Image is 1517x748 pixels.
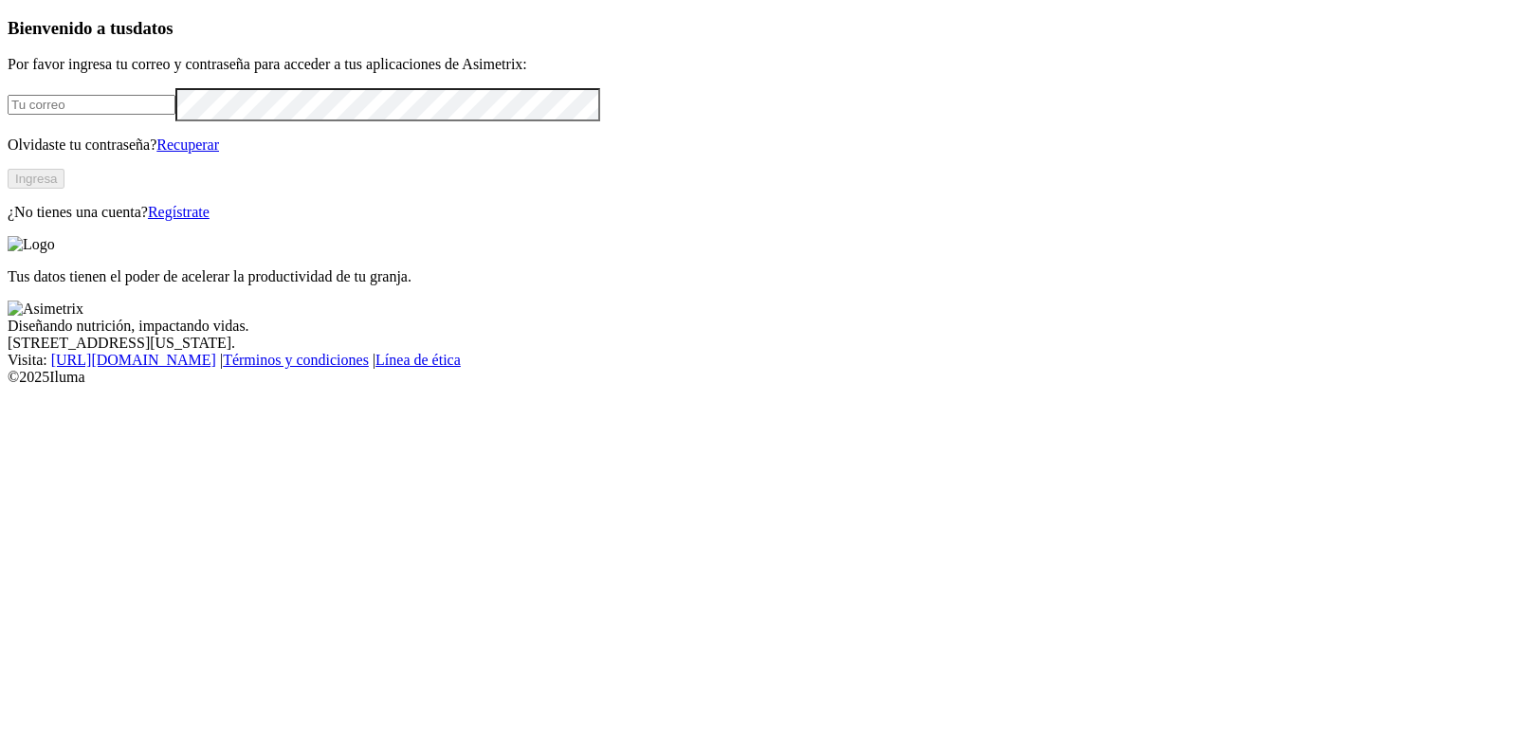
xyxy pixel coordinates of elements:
p: Tus datos tienen el poder de acelerar la productividad de tu granja. [8,268,1509,285]
a: Recuperar [156,137,219,153]
h3: Bienvenido a tus [8,18,1509,39]
div: Diseñando nutrición, impactando vidas. [8,318,1509,335]
button: Ingresa [8,169,64,189]
p: Olvidaste tu contraseña? [8,137,1509,154]
input: Tu correo [8,95,175,115]
div: [STREET_ADDRESS][US_STATE]. [8,335,1509,352]
a: [URL][DOMAIN_NAME] [51,352,216,368]
a: Línea de ética [375,352,461,368]
span: datos [133,18,174,38]
p: ¿No tienes una cuenta? [8,204,1509,221]
div: © 2025 Iluma [8,369,1509,386]
a: Regístrate [148,204,210,220]
img: Asimetrix [8,301,83,318]
a: Términos y condiciones [223,352,369,368]
div: Visita : | | [8,352,1509,369]
img: Logo [8,236,55,253]
p: Por favor ingresa tu correo y contraseña para acceder a tus aplicaciones de Asimetrix: [8,56,1509,73]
